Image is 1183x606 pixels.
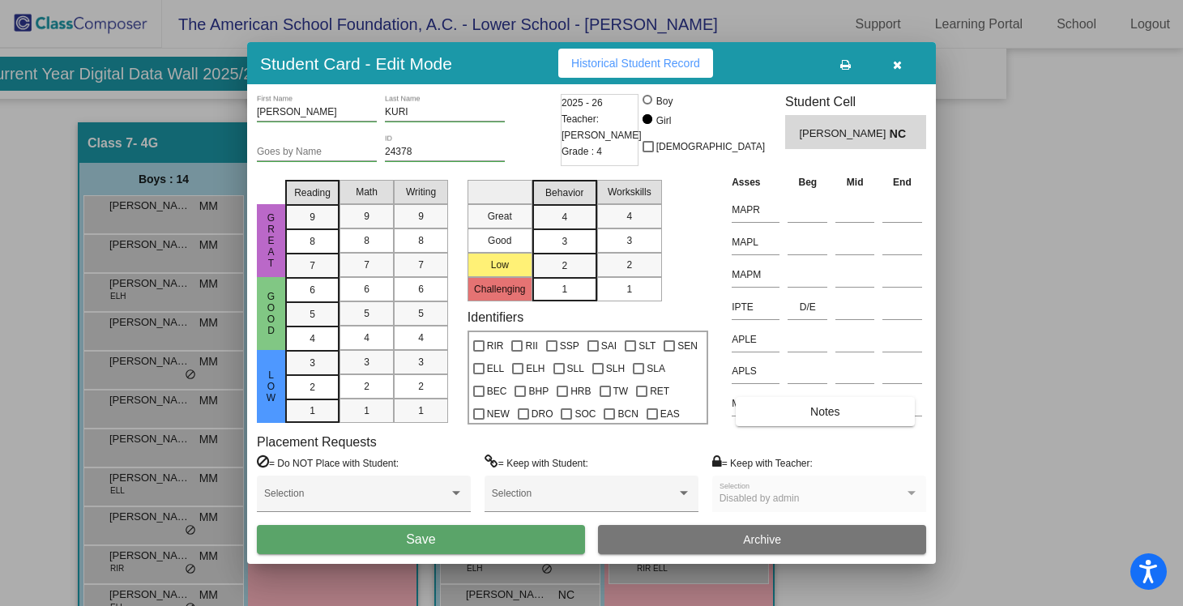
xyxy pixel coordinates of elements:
span: 3 [418,355,424,369]
span: 3 [562,234,567,249]
span: 2 [364,379,369,394]
label: = Keep with Teacher: [712,454,813,471]
span: Disabled by admin [720,493,800,504]
input: assessment [732,391,779,416]
span: TW [613,382,629,401]
span: ELL [487,359,504,378]
span: 2 [310,380,315,395]
span: 6 [364,282,369,297]
span: 4 [626,209,632,224]
th: Asses [728,173,784,191]
span: RIR [487,336,504,356]
span: [PERSON_NAME] [PERSON_NAME] [799,126,889,143]
span: SLH [606,359,625,378]
span: Notes [810,405,840,418]
span: 2 [626,258,632,272]
span: 6 [418,282,424,297]
span: 1 [626,282,632,297]
span: 2 [418,379,424,394]
span: SLT [638,336,656,356]
span: SLA [647,359,665,378]
span: RII [525,336,537,356]
span: 2 [562,258,567,273]
th: End [878,173,926,191]
span: 5 [364,306,369,321]
button: Archive [598,525,926,554]
span: 7 [310,258,315,273]
span: SLL [567,359,584,378]
span: 9 [418,209,424,224]
button: Notes [736,397,914,426]
span: EAS [660,404,680,424]
span: 1 [364,403,369,418]
span: [DEMOGRAPHIC_DATA] [656,137,765,156]
span: 6 [310,283,315,297]
span: Historical Student Record [571,57,700,70]
span: SEN [677,336,698,356]
span: 8 [310,234,315,249]
span: Good [264,291,279,336]
input: Enter ID [385,147,505,158]
span: 4 [310,331,315,346]
input: goes by name [257,147,377,158]
span: 1 [562,282,567,297]
input: assessment [732,230,779,254]
span: DRO [532,404,553,424]
input: assessment [732,262,779,287]
span: Teacher: [PERSON_NAME] [562,111,642,143]
span: SOC [574,404,596,424]
span: 8 [418,233,424,248]
span: RET [650,382,669,401]
span: BEC [487,382,507,401]
label: = Keep with Student: [485,454,588,471]
span: Behavior [545,186,583,200]
div: Girl [656,113,672,128]
h3: Student Card - Edit Mode [260,53,452,74]
th: Mid [831,173,878,191]
span: Math [356,185,378,199]
span: 4 [562,210,567,224]
span: 9 [310,210,315,224]
span: 7 [418,258,424,272]
span: BHP [528,382,549,401]
span: 4 [364,331,369,345]
span: Save [406,532,435,546]
span: 1 [418,403,424,418]
span: Grade : 4 [562,143,602,160]
th: Beg [784,173,831,191]
button: Save [257,525,585,554]
span: 1 [310,403,315,418]
span: HRB [570,382,591,401]
span: Workskills [608,185,651,199]
span: 5 [310,307,315,322]
span: 3 [364,355,369,369]
span: 8 [364,233,369,248]
span: 4 [418,331,424,345]
span: Great [264,212,279,269]
span: ELH [526,359,545,378]
span: 2025 - 26 [562,95,603,111]
span: Low [264,369,279,403]
label: = Do NOT Place with Student: [257,454,399,471]
span: SSP [560,336,579,356]
input: assessment [732,359,779,383]
span: 5 [418,306,424,321]
span: Reading [294,186,331,200]
label: Placement Requests [257,434,377,450]
span: 3 [310,356,315,370]
span: 9 [364,209,369,224]
input: assessment [732,327,779,352]
div: Boy [656,94,673,109]
label: Identifiers [468,309,523,325]
span: SAI [601,336,617,356]
h3: Student Cell [785,94,926,109]
span: 3 [626,233,632,248]
span: NEW [487,404,510,424]
span: NC [890,126,912,143]
span: Archive [743,533,781,546]
span: Writing [406,185,436,199]
input: assessment [732,198,779,222]
button: Historical Student Record [558,49,713,78]
span: BCN [617,404,638,424]
input: assessment [732,295,779,319]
